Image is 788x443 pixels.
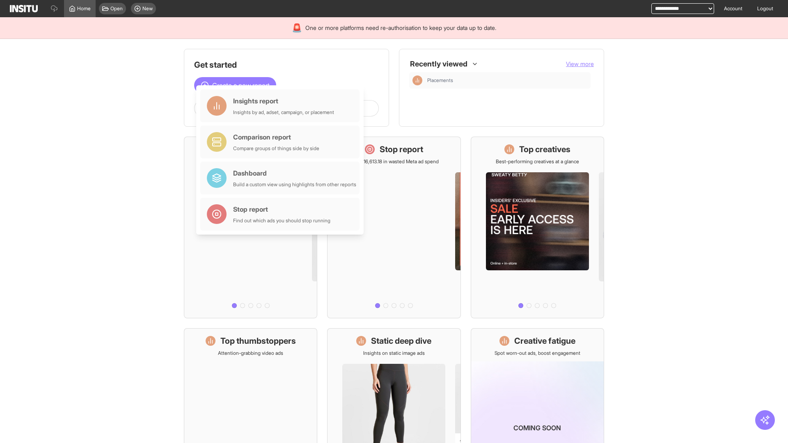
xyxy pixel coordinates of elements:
[233,109,334,116] div: Insights by ad, adset, campaign, or placement
[566,60,594,67] span: View more
[184,137,317,318] a: What's live nowSee all active ads instantly
[142,5,153,12] span: New
[233,132,319,142] div: Comparison report
[327,137,460,318] a: Stop reportSave £16,613.18 in wasted Meta ad spend
[412,75,422,85] div: Insights
[10,5,38,12] img: Logo
[471,137,604,318] a: Top creativesBest-performing creatives at a glance
[566,60,594,68] button: View more
[305,24,496,32] span: One or more platforms need re-authorisation to keep your data up to date.
[110,5,123,12] span: Open
[220,335,296,347] h1: Top thumbstoppers
[233,168,356,178] div: Dashboard
[380,144,423,155] h1: Stop report
[212,80,270,90] span: Create a new report
[519,144,570,155] h1: Top creatives
[349,158,439,165] p: Save £16,613.18 in wasted Meta ad spend
[77,5,91,12] span: Home
[371,335,431,347] h1: Static deep dive
[363,350,425,356] p: Insights on static image ads
[496,158,579,165] p: Best-performing creatives at a glance
[233,181,356,188] div: Build a custom view using highlights from other reports
[427,77,587,84] span: Placements
[233,217,330,224] div: Find out which ads you should stop running
[218,350,283,356] p: Attention-grabbing video ads
[233,96,334,106] div: Insights report
[292,22,302,34] div: 🚨
[427,77,453,84] span: Placements
[194,77,276,94] button: Create a new report
[194,59,379,71] h1: Get started
[233,145,319,152] div: Compare groups of things side by side
[233,204,330,214] div: Stop report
